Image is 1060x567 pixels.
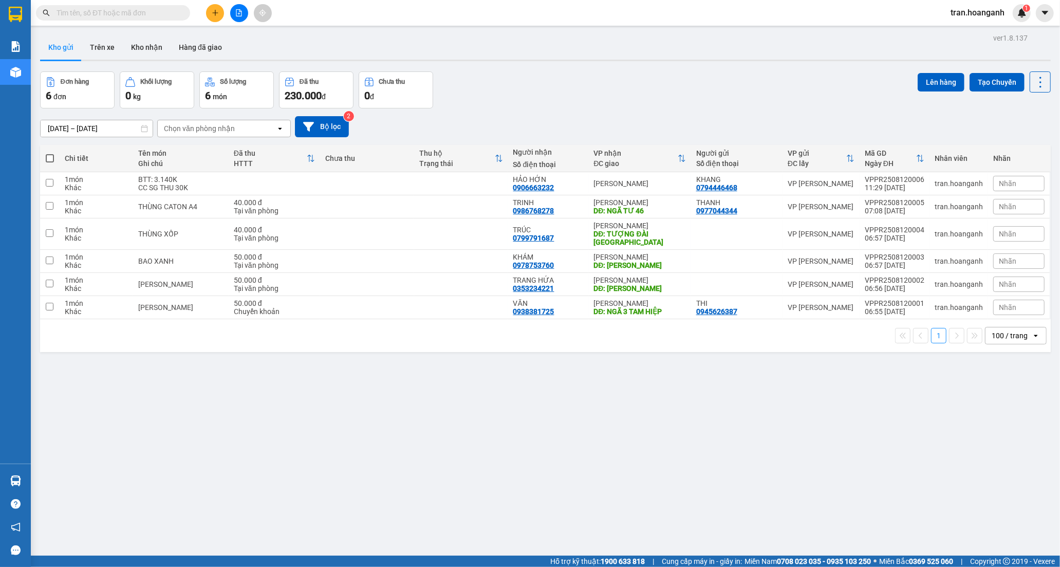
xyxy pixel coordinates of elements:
[206,4,224,22] button: plus
[593,230,685,246] div: DĐ: TƯỢNG ĐÀI LONG KHÁNH
[171,35,230,60] button: Hàng đã giao
[593,261,685,269] div: DĐ: BÙI CHU
[98,32,181,44] div: HẢO HỚN
[40,71,115,108] button: Đơn hàng6đơn
[788,159,846,168] div: ĐC lấy
[513,198,584,207] div: TRINH
[10,67,21,78] img: warehouse-icon
[788,203,854,211] div: VP [PERSON_NAME]
[234,207,315,215] div: Tại văn phòng
[935,280,983,288] div: tran.hoanganh
[138,159,224,168] div: Ghi chú
[513,261,554,269] div: 0978753760
[234,159,307,168] div: HTTT
[1025,5,1028,12] span: 1
[1023,5,1030,12] sup: 1
[65,261,128,269] div: Khác
[696,299,777,307] div: THI
[199,71,274,108] button: Số lượng6món
[593,179,685,188] div: [PERSON_NAME]
[935,179,983,188] div: tran.hoanganh
[379,78,405,85] div: Chưa thu
[234,253,315,261] div: 50.000 đ
[325,154,409,162] div: Chưa thu
[419,159,495,168] div: Trạng thái
[125,89,131,102] span: 0
[588,145,691,172] th: Toggle SortBy
[999,179,1016,188] span: Nhãn
[696,184,737,192] div: 0794446468
[57,7,178,19] input: Tìm tên, số ĐT hoặc mã đơn
[593,253,685,261] div: [PERSON_NAME]
[98,9,123,20] span: Nhận:
[230,4,248,22] button: file-add
[65,226,128,234] div: 1 món
[696,149,777,157] div: Người gửi
[696,307,737,316] div: 0945626387
[865,299,924,307] div: VPPR2508120001
[46,89,51,102] span: 6
[205,89,211,102] span: 6
[300,78,319,85] div: Đã thu
[513,226,584,234] div: TRÚC
[414,145,508,172] th: Toggle SortBy
[513,234,554,242] div: 0799791687
[513,207,554,215] div: 0986768278
[931,328,946,343] button: 1
[593,276,685,284] div: [PERSON_NAME]
[123,35,171,60] button: Kho nhận
[254,4,272,22] button: aim
[120,71,194,108] button: Khối lượng0kg
[65,307,128,316] div: Khác
[322,93,326,101] span: đ
[935,303,983,312] div: tran.hoanganh
[865,276,924,284] div: VPPR2508120002
[234,307,315,316] div: Chuyển khoản
[65,184,128,192] div: Khác
[364,89,370,102] span: 0
[550,556,645,567] span: Hỗ trợ kỹ thuật:
[234,276,315,284] div: 50.000 đ
[513,160,584,169] div: Số điện thoại
[961,556,962,567] span: |
[935,257,983,265] div: tran.hoanganh
[9,46,91,60] div: 0794446468
[212,9,219,16] span: plus
[788,280,854,288] div: VP [PERSON_NAME]
[513,276,584,284] div: TRANG HỨA
[138,203,224,211] div: THÙNG CATON A4
[259,9,266,16] span: aim
[138,230,224,238] div: THÙNG XỐP
[970,73,1025,92] button: Tạo Chuyến
[860,145,929,172] th: Toggle SortBy
[513,253,584,261] div: KHÁM
[9,9,91,33] div: VP [PERSON_NAME]
[234,234,315,242] div: Tại văn phòng
[662,556,742,567] span: Cung cấp máy in - giấy in:
[696,159,777,168] div: Số điện thoại
[601,557,645,565] strong: 1900 633 818
[9,33,91,46] div: KHANG
[999,257,1016,265] span: Nhãn
[138,175,224,184] div: BTT: 3.140K
[999,203,1016,211] span: Nhãn
[61,78,89,85] div: Đơn hàng
[865,207,924,215] div: 07:08 [DATE]
[140,78,172,85] div: Khối lượng
[98,44,181,59] div: 0906663232
[513,148,584,156] div: Người nhận
[696,198,777,207] div: THANH
[164,123,235,134] div: Chọn văn phòng nhận
[65,276,128,284] div: 1 món
[593,198,685,207] div: [PERSON_NAME]
[653,556,654,567] span: |
[53,93,66,101] span: đơn
[788,230,854,238] div: VP [PERSON_NAME]
[513,175,584,184] div: HẢO HỚN
[65,207,128,215] div: Khác
[98,9,181,32] div: [PERSON_NAME]
[788,149,846,157] div: VP gửi
[1040,8,1050,17] span: caret-down
[593,149,677,157] div: VP nhận
[865,307,924,316] div: 06:55 [DATE]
